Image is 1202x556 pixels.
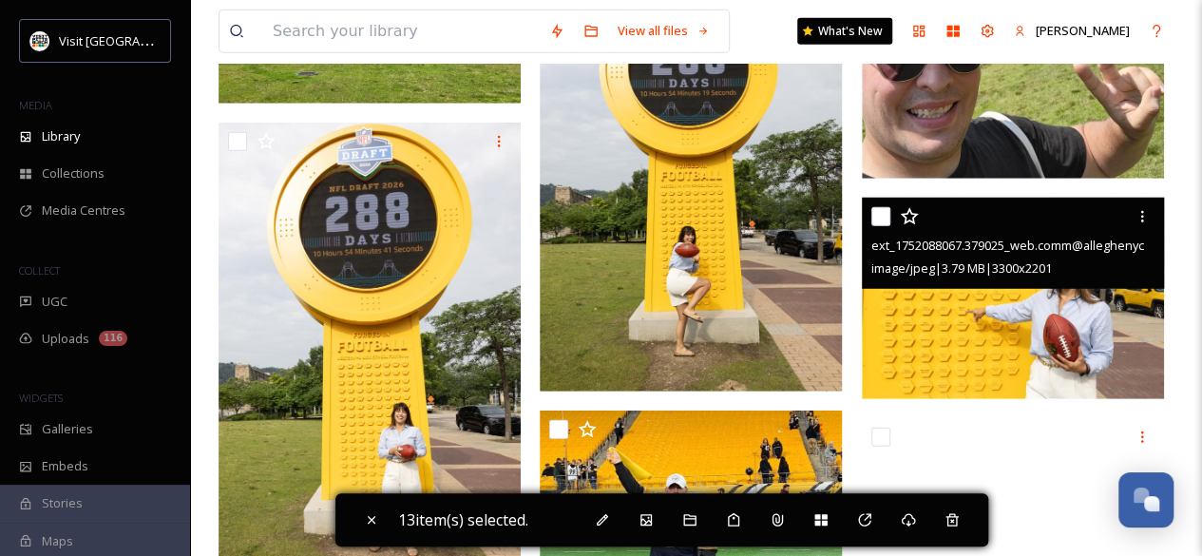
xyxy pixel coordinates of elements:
[871,259,1052,277] span: image/jpeg | 3.79 MB | 3300 x 2201
[42,201,125,220] span: Media Centres
[59,31,206,49] span: Visit [GEOGRAPHIC_DATA]
[42,420,93,438] span: Galleries
[1004,12,1139,49] a: [PERSON_NAME]
[42,127,80,145] span: Library
[862,198,1164,399] img: ext_1752088067.379025_web.comm@alleghenycounty.us-07-09-25_NFL_Draft_Clock-2.jpg
[42,532,73,550] span: Maps
[797,18,892,45] a: What's New
[30,31,49,50] img: unnamed.jpg
[42,164,105,182] span: Collections
[19,263,60,278] span: COLLECT
[263,10,540,52] input: Search your library
[19,98,52,112] span: MEDIA
[1118,472,1173,527] button: Open Chat
[19,391,63,405] span: WIDGETS
[42,457,88,475] span: Embeds
[42,293,67,311] span: UGC
[1036,22,1130,39] span: [PERSON_NAME]
[99,331,127,346] div: 116
[398,509,528,530] span: 13 item(s) selected.
[42,494,83,512] span: Stories
[42,330,89,348] span: Uploads
[608,12,719,49] a: View all files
